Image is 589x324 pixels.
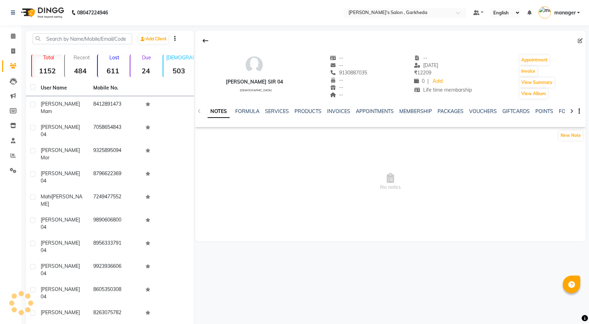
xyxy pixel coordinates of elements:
a: VOUCHERS [469,108,497,114]
input: Search by Name/Mobile/Email/Code [33,33,132,44]
span: 12209 [414,70,431,76]
span: [PERSON_NAME] 04 [41,286,80,300]
span: -- [330,84,343,91]
button: View Summary [520,78,554,87]
a: PRODUCTS [294,108,321,114]
a: Add Client [139,34,168,44]
span: Life time membarship [414,87,472,93]
span: [PERSON_NAME] 04 [41,124,80,138]
div: [PERSON_NAME] sir 04 [226,78,283,86]
span: -- [330,77,343,83]
button: Appointment [520,55,549,65]
span: [PERSON_NAME] 04 [41,217,80,230]
td: 8412891473 [89,96,142,119]
strong: 503 [163,66,194,75]
span: [PERSON_NAME] 04 [41,263,80,277]
span: -- [414,55,427,61]
span: -- [330,92,343,98]
a: MEMBERSHIP [399,108,432,114]
span: [PERSON_NAME] 04 [41,170,80,184]
td: 7058654843 [89,119,142,143]
td: 9923936606 [89,258,142,282]
button: View Album [520,89,548,99]
strong: 1152 [32,66,63,75]
button: New Note [559,131,583,140]
p: Recent [68,54,96,61]
th: User Name [36,80,89,96]
span: [PERSON_NAME] 04 [41,240,80,253]
div: Back to Client [198,34,213,47]
td: 7249477552 [89,189,142,212]
img: logo [18,3,66,22]
p: Lost [101,54,129,61]
td: 9890606800 [89,212,142,235]
a: SERVICES [265,108,289,114]
p: Total [35,54,63,61]
td: 8956333791 [89,235,142,258]
p: [DEMOGRAPHIC_DATA] [166,54,194,61]
span: [DEMOGRAPHIC_DATA] [240,88,272,92]
span: ₹ [414,70,417,76]
span: [PERSON_NAME] [41,193,82,207]
span: [PERSON_NAME] [41,309,80,316]
button: Invoice [520,66,537,76]
span: [PERSON_NAME] mor [41,147,80,161]
a: POINTS [535,108,553,114]
span: [PERSON_NAME] mam [41,101,80,114]
b: 08047224946 [77,3,108,22]
span: 0 [414,78,425,84]
img: avatar [244,54,265,75]
span: Mahi [41,193,52,200]
td: 9325895094 [89,143,142,166]
strong: 484 [65,66,96,75]
span: manager [554,9,576,16]
img: manager [539,6,551,19]
span: -- [330,55,343,61]
a: PACKAGES [438,108,463,114]
a: NOTES [208,105,230,118]
a: GIFTCARDS [502,108,530,114]
th: Mobile No. [89,80,142,96]
span: -- [330,62,343,68]
p: Due [132,54,161,61]
span: No notes [195,147,585,217]
td: 8605350308 [89,282,142,305]
strong: 24 [130,66,161,75]
td: 8796622369 [89,166,142,189]
strong: 611 [98,66,129,75]
span: 9130887035 [330,70,367,76]
span: | [427,78,429,85]
a: APPOINTMENTS [356,108,394,114]
a: FORMULA [235,108,259,114]
a: Add [432,77,444,86]
a: FORMS [559,108,576,114]
td: 8263075782 [89,305,142,322]
span: [DATE] [414,62,438,68]
a: INVOICES [327,108,350,114]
